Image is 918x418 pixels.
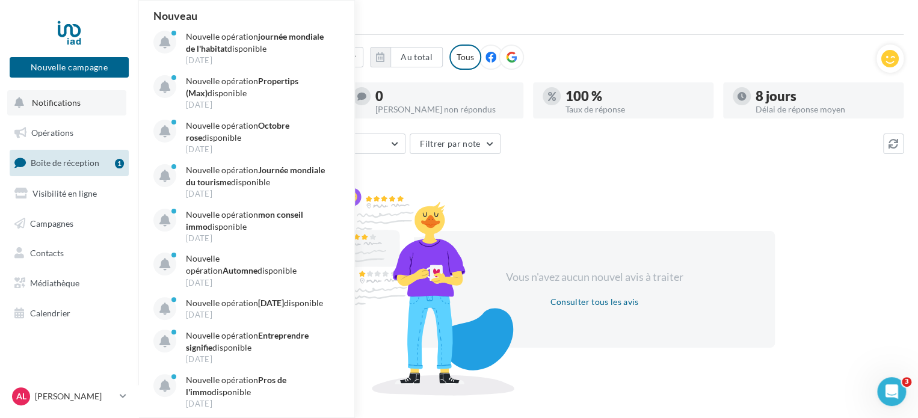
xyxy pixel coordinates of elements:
[115,159,124,168] div: 1
[7,120,131,146] a: Opérations
[491,269,698,285] div: Vous n'avez aucun nouvel avis à traiter
[565,90,704,103] div: 100 %
[30,308,70,318] span: Calendrier
[877,377,906,406] iframe: Intercom live chat
[7,211,131,236] a: Campagnes
[410,134,501,154] button: Filtrer par note
[32,188,97,198] span: Visibilité en ligne
[10,57,129,78] button: Nouvelle campagne
[756,105,894,114] div: Délai de réponse moyen
[32,97,81,108] span: Notifications
[756,90,894,103] div: 8 jours
[10,385,129,408] a: AL [PERSON_NAME]
[449,45,481,70] div: Tous
[30,218,73,228] span: Campagnes
[30,248,64,258] span: Contacts
[390,47,443,67] button: Au total
[370,47,443,67] button: Au total
[31,158,99,168] span: Boîte de réception
[7,301,131,326] a: Calendrier
[16,390,26,402] span: AL
[375,90,514,103] div: 0
[7,241,131,266] a: Contacts
[35,390,115,402] p: [PERSON_NAME]
[7,271,131,296] a: Médiathèque
[565,105,704,114] div: Taux de réponse
[7,90,126,115] button: Notifications
[375,105,514,114] div: [PERSON_NAME] non répondus
[30,278,79,288] span: Médiathèque
[7,181,131,206] a: Visibilité en ligne
[7,150,131,176] a: Boîte de réception1
[31,128,73,138] span: Opérations
[902,377,911,387] span: 3
[545,295,643,309] button: Consulter tous les avis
